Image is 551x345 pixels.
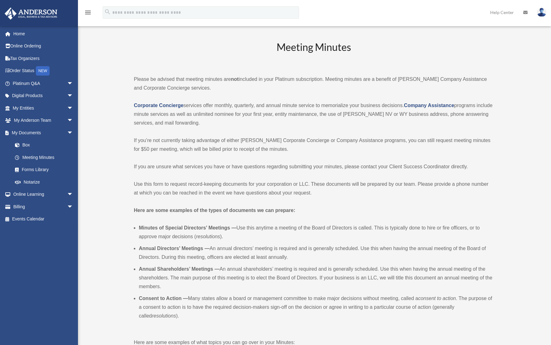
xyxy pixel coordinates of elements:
[134,40,494,66] h2: Meeting Minutes
[134,101,494,127] p: services offer monthly, quarterly, and annual minute service to memorialize your business decisio...
[134,75,494,92] p: Please be advised that meeting minutes are included in your Platinum subscription. Meeting minute...
[67,200,80,213] span: arrow_drop_down
[3,7,59,20] img: Anderson Advisors Platinum Portal
[4,52,83,65] a: Tax Organizers
[67,90,80,102] span: arrow_drop_down
[139,296,188,301] b: Consent to Action —
[67,77,80,90] span: arrow_drop_down
[67,102,80,115] span: arrow_drop_down
[4,77,83,90] a: Platinum Q&Aarrow_drop_down
[4,200,83,213] a: Billingarrow_drop_down
[104,8,111,15] i: search
[196,234,220,239] em: resolutions
[67,188,80,201] span: arrow_drop_down
[36,66,50,76] div: NEW
[418,296,441,301] em: consent to
[67,114,80,127] span: arrow_drop_down
[134,208,295,213] strong: Here are some examples of the types of documents we can prepare:
[139,265,494,291] li: An annual shareholders’ meeting is required and is generally scheduled. Use this when having the ...
[4,40,83,52] a: Online Ordering
[84,11,92,16] a: menu
[4,102,83,114] a: My Entitiesarrow_drop_down
[84,9,92,16] i: menu
[4,27,83,40] a: Home
[134,136,494,154] p: If you’re not currently taking advantage of either [PERSON_NAME] Corporate Concierge or Company A...
[134,162,494,171] p: If you are unsure what services you have or have questions regarding submitting your minutes, ple...
[139,244,494,262] li: An annual directors’ meeting is required and is generally scheduled. Use this when having the ann...
[4,213,83,225] a: Events Calendar
[9,139,83,151] a: Box
[139,246,210,251] b: Annual Directors’ Meetings —
[4,114,83,127] a: My Anderson Teamarrow_drop_down
[139,266,220,272] b: Annual Shareholders’ Meetings —
[231,76,239,82] strong: not
[139,225,236,230] b: Minutes of Special Directors’ Meetings —
[139,294,494,320] li: Many states allow a board or management committee to make major decisions without meeting, called...
[67,126,80,139] span: arrow_drop_down
[537,8,546,17] img: User Pic
[134,180,494,197] p: Use this form to request record-keeping documents for your corporation or LLC. These documents wi...
[4,126,83,139] a: My Documentsarrow_drop_down
[9,164,83,176] a: Forms Library
[4,188,83,201] a: Online Learningarrow_drop_down
[4,90,83,102] a: Digital Productsarrow_drop_down
[4,65,83,77] a: Order StatusNEW
[9,151,80,164] a: Meeting Minutes
[152,313,176,318] em: resolutions
[404,103,454,108] a: Company Assistance
[442,296,456,301] em: action
[139,224,494,241] li: Use this anytime a meeting of the Board of Directors is called. This is typically done to hire or...
[9,176,83,188] a: Notarize
[134,103,183,108] a: Corporate Concierge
